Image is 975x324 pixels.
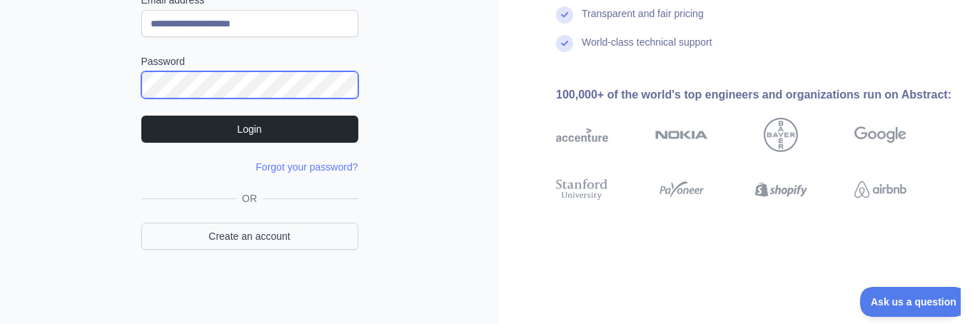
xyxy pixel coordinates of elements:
div: World-class technical support [582,35,712,64]
img: bayer [764,118,798,152]
div: 100,000+ of the world's top engineers and organizations run on Abstract: [556,86,952,103]
img: check mark [556,6,573,24]
img: payoneer [655,176,707,203]
a: Create an account [141,223,358,250]
span: OR [236,191,263,206]
a: Forgot your password? [256,161,358,173]
img: nokia [655,118,707,152]
img: accenture [556,118,608,152]
img: google [854,118,906,152]
div: Transparent and fair pricing [582,6,704,35]
img: check mark [556,35,573,52]
iframe: Toggle Customer Support [860,287,961,317]
label: Password [141,54,358,69]
button: Login [141,116,358,143]
img: shopify [755,176,807,203]
img: stanford university [556,176,608,203]
img: airbnb [854,176,906,203]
